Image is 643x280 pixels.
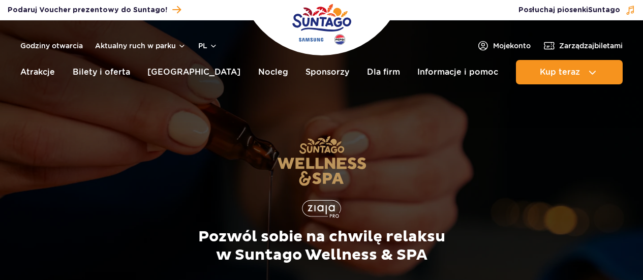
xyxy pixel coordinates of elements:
span: Zarządzaj biletami [559,41,623,51]
button: Posłuchaj piosenkiSuntago [518,5,635,15]
a: Godziny otwarcia [20,41,83,51]
p: Pozwól sobie na chwilę relaksu w Suntago Wellness & SPA [155,228,488,264]
a: Sponsorzy [305,60,349,84]
a: Nocleg [258,60,288,84]
a: [GEOGRAPHIC_DATA] [147,60,240,84]
span: Podaruj Voucher prezentowy do Suntago! [8,5,167,15]
button: Aktualny ruch w parku [95,42,186,50]
span: Posłuchaj piosenki [518,5,620,15]
a: Bilety i oferta [73,60,130,84]
a: Atrakcje [20,60,55,84]
span: Suntago [588,7,620,14]
button: Kup teraz [516,60,623,84]
a: Podaruj Voucher prezentowy do Suntago! [8,3,181,17]
span: Moje konto [493,41,531,51]
a: Mojekonto [477,40,531,52]
a: Informacje i pomoc [417,60,498,84]
span: Kup teraz [540,68,580,77]
img: Suntago Wellness & SPA [277,136,366,186]
a: Zarządzajbiletami [543,40,623,52]
a: Dla firm [367,60,400,84]
button: pl [198,41,218,51]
